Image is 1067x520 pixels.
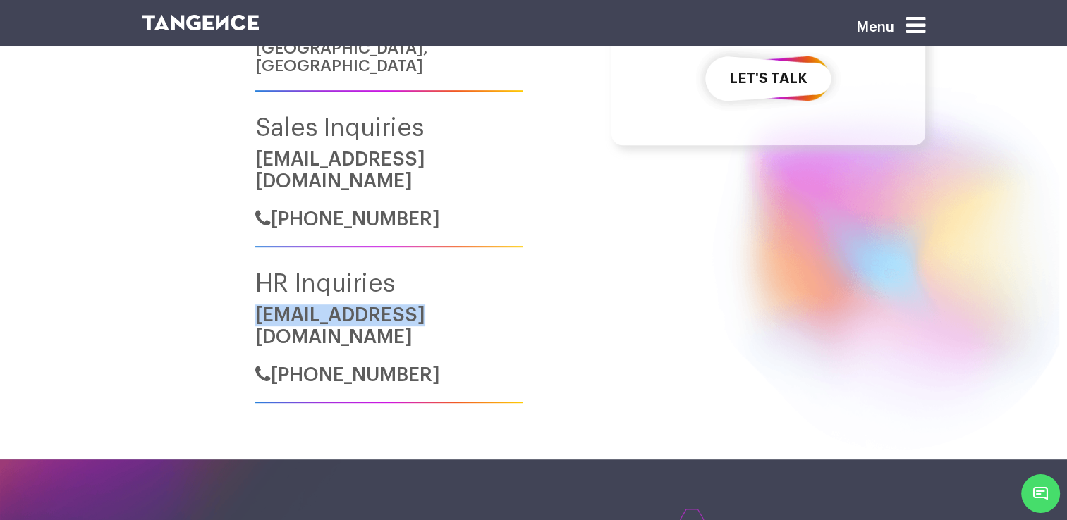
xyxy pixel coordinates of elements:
[694,38,842,119] button: let's talk
[1021,474,1060,513] span: Chat Widget
[255,305,425,347] a: [EMAIL_ADDRESS][DOMAIN_NAME]
[255,114,523,142] h4: Sales Inquiries
[271,209,440,229] span: [PHONE_NUMBER]
[255,209,440,229] a: [PHONE_NUMBER]
[271,365,440,385] span: [PHONE_NUMBER]
[255,39,523,75] h6: [GEOGRAPHIC_DATA], [GEOGRAPHIC_DATA]
[255,365,440,385] a: [PHONE_NUMBER]
[142,15,260,30] img: logo SVG
[255,270,523,297] h4: HR Inquiries
[255,149,425,191] a: [EMAIL_ADDRESS][DOMAIN_NAME]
